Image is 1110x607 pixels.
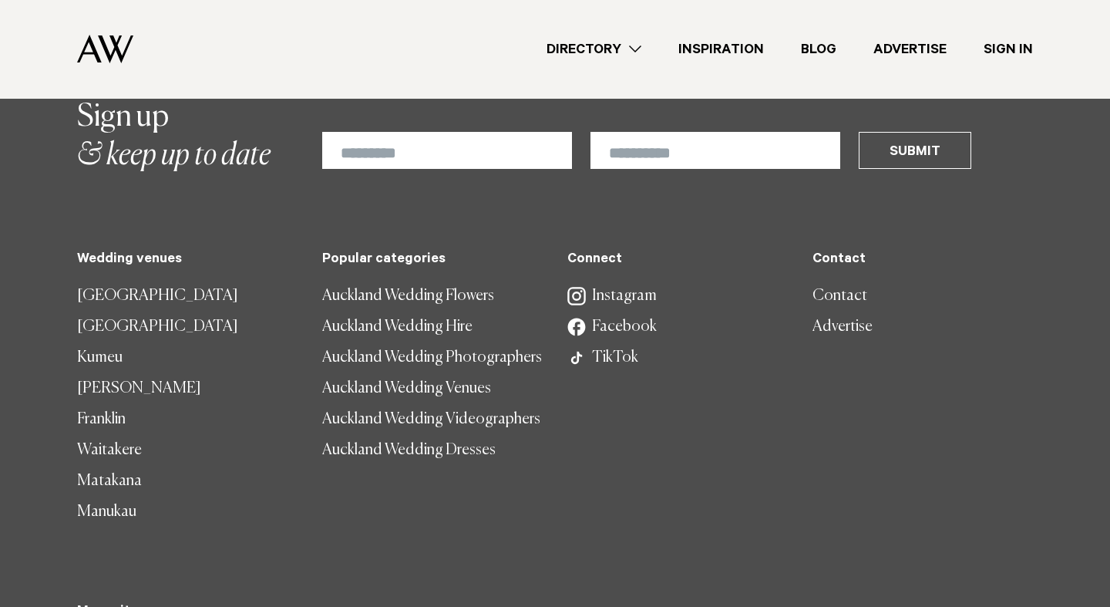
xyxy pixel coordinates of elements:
[965,39,1051,60] a: Sign In
[782,39,855,60] a: Blog
[322,312,543,342] a: Auckland Wedding Hire
[528,39,660,60] a: Directory
[77,102,169,133] span: Sign up
[567,342,788,373] a: TikTok
[812,281,1033,312] a: Contact
[77,497,298,528] a: Manukau
[322,404,543,435] a: Auckland Wedding Videographers
[660,39,782,60] a: Inspiration
[322,435,543,466] a: Auckland Wedding Dresses
[77,404,298,435] a: Franklin
[322,281,543,312] a: Auckland Wedding Flowers
[567,281,788,312] a: Instagram
[859,132,971,169] button: Submit
[77,98,271,175] h2: & keep up to date
[77,35,133,63] img: Auckland Weddings Logo
[812,312,1033,342] a: Advertise
[812,252,1033,268] h5: Contact
[567,252,788,268] h5: Connect
[77,342,298,373] a: Kumeu
[77,466,298,497] a: Matakana
[77,281,298,312] a: [GEOGRAPHIC_DATA]
[77,435,298,466] a: Waitakere
[322,342,543,373] a: Auckland Wedding Photographers
[77,373,298,404] a: [PERSON_NAME]
[322,373,543,404] a: Auckland Wedding Venues
[567,312,788,342] a: Facebook
[77,312,298,342] a: [GEOGRAPHIC_DATA]
[322,252,543,268] h5: Popular categories
[77,252,298,268] h5: Wedding venues
[855,39,965,60] a: Advertise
